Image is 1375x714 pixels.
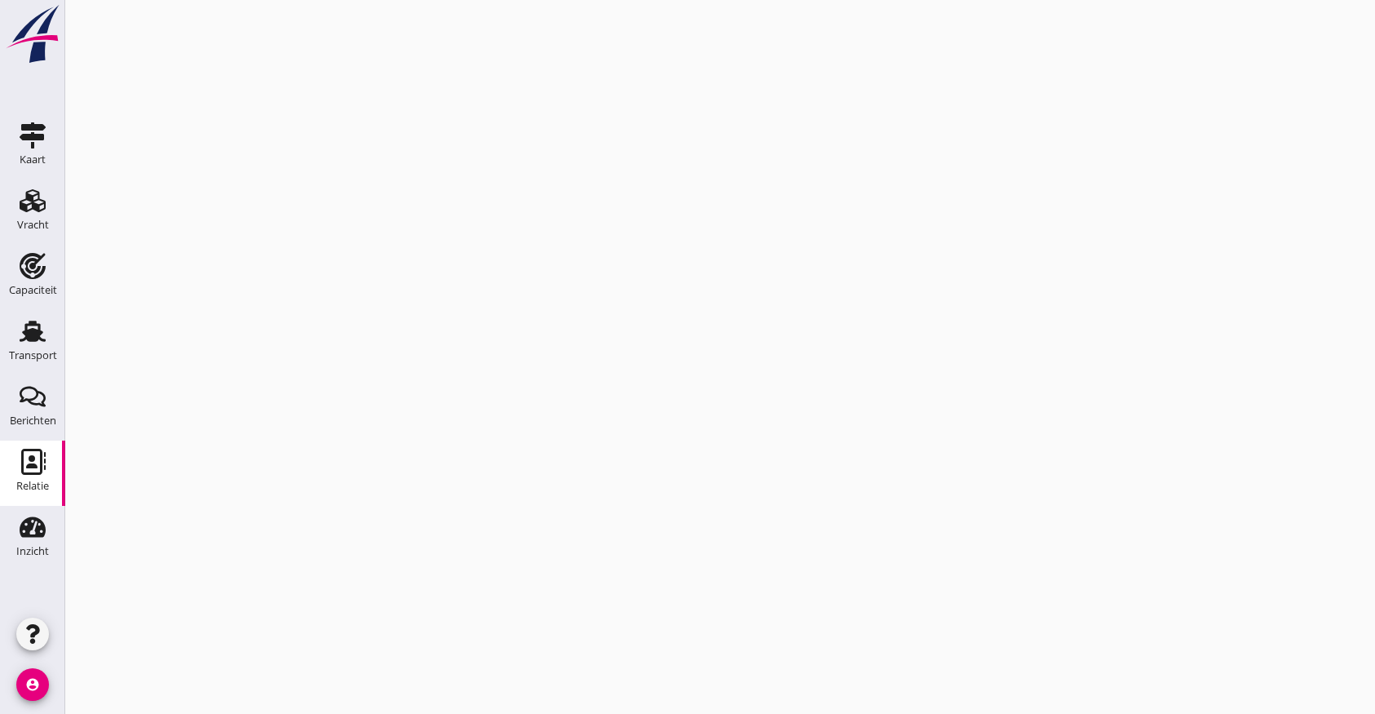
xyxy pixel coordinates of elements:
[17,220,49,230] div: Vracht
[9,350,57,361] div: Transport
[16,481,49,491] div: Relatie
[16,668,49,701] i: account_circle
[16,546,49,557] div: Inzicht
[3,4,62,64] img: logo-small.a267ee39.svg
[9,285,57,295] div: Capaciteit
[10,415,56,426] div: Berichten
[20,154,46,165] div: Kaart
